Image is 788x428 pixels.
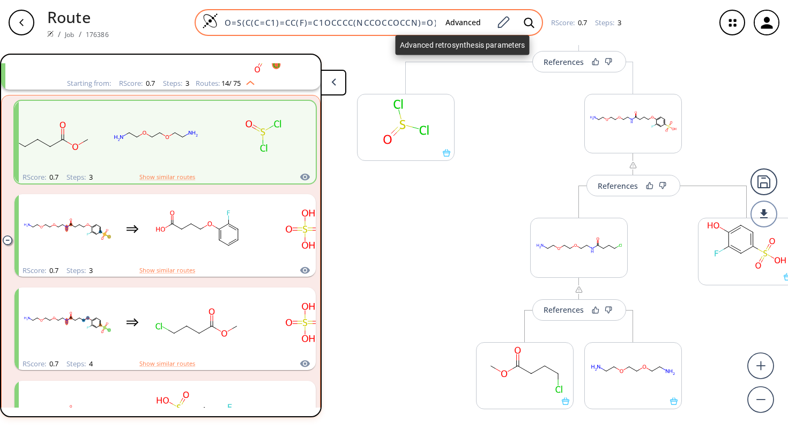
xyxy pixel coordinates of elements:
button: References [532,299,626,321]
a: 176386 [86,30,109,39]
svg: O=S(Cl)Cl [215,102,311,169]
svg: NCCOCCOCCN [108,102,204,169]
img: Logo Spaya [202,13,218,29]
div: References [544,306,584,313]
span: 3 [184,78,189,88]
button: References [586,175,680,196]
span: 0.7 [144,78,155,88]
p: Route [47,5,109,28]
div: RScore : [23,174,58,181]
svg: COC(=O)CCCCl [477,343,573,397]
span: 0.7 [48,265,58,275]
div: RScore : [23,267,58,274]
svg: COC(=O)CCCCl [1,102,97,169]
div: Steps : [595,19,621,26]
span: 0.7 [48,172,58,182]
img: Up [241,77,255,85]
button: Show similar routes [139,359,195,368]
div: Starting from: [67,80,111,87]
span: 4 [87,359,93,368]
svg: O=C(O)CCCOc1ccccc1F [150,196,246,263]
div: RScore : [551,19,587,26]
span: 3 [87,172,93,182]
svg: NCCOCCOCCNC(=O)CCCOc1ccc(S(=O)(=O)O)cc1F [585,94,681,149]
li: / [79,28,81,40]
div: Advanced retrosynthesis parameters [396,35,530,55]
svg: O=S(=O)(O)O [257,289,353,356]
img: warning [629,161,637,169]
div: Steps : [66,360,93,367]
button: Show similar routes [139,265,195,275]
div: Steps : [66,267,93,274]
div: References [544,58,584,65]
div: Steps : [163,80,189,87]
img: warning [575,285,583,294]
button: Show similar routes [139,172,195,182]
svg: NCCOCCOCCNC(=O)CCCOc1ccc(S(=O)(=O)Cl)cc1F [19,289,115,356]
svg: COC(=O)CCCCl [150,289,246,356]
span: 3 [616,18,621,27]
svg: O=S(Cl)Cl [358,94,454,149]
div: Steps : [66,174,93,181]
svg: NCCOCCOCCN [585,343,681,397]
button: Advanced [437,13,489,33]
a: Job [65,30,74,39]
span: 0.7 [576,18,587,27]
div: References [598,182,638,189]
div: RScore : [23,360,58,367]
li: / [58,28,61,40]
input: Enter SMILES [218,17,437,28]
svg: O=S(=O)(O)O [257,196,353,263]
div: Routes: [196,80,255,87]
button: References [532,51,626,72]
img: Spaya logo [47,31,54,37]
div: RScore : [119,80,155,87]
span: 3 [87,265,93,275]
svg: NCCOCCOCCNC(=O)CCCOc1ccc(S(=O)(=O)Cl)cc1F [19,196,115,263]
span: 0.7 [48,359,58,368]
span: 14 / 75 [221,80,241,87]
svg: NCCOCCOCCNC(=O)CCCCl [531,218,627,273]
